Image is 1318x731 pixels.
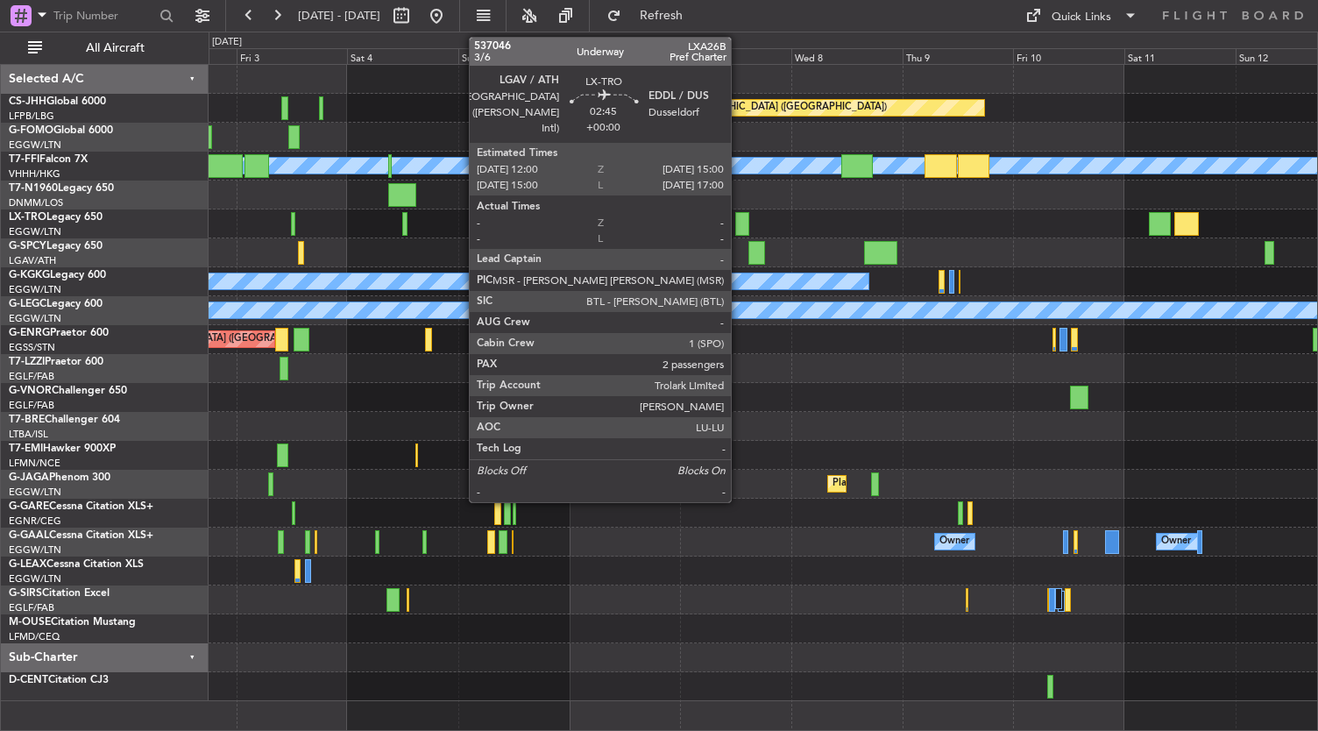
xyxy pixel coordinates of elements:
[625,10,698,22] span: Refresh
[237,48,348,64] div: Fri 3
[939,529,969,555] div: Owner
[9,270,106,280] a: G-KGKGLegacy 600
[9,125,53,136] span: G-FOMO
[9,370,54,383] a: EGLF/FAB
[9,167,60,181] a: VHHH/HKG
[9,96,46,107] span: CS-JHH
[9,399,54,412] a: EGLF/FAB
[9,341,55,354] a: EGSS/STN
[458,48,570,64] div: Sun 5
[9,386,127,396] a: G-VNORChallenger 650
[9,183,114,194] a: T7-N1960Legacy 650
[1013,48,1124,64] div: Fri 10
[19,34,190,62] button: All Aircraft
[212,35,242,50] div: [DATE]
[9,675,48,685] span: D-CENT
[53,3,154,29] input: Trip Number
[599,2,704,30] button: Refresh
[9,357,45,367] span: T7-LZZI
[9,559,46,570] span: G-LEAX
[9,559,144,570] a: G-LEAXCessna Citation XLS
[9,183,58,194] span: T7-N1960
[46,42,185,54] span: All Aircraft
[9,270,50,280] span: G-KGKG
[9,241,46,252] span: G-SPCY
[9,225,61,238] a: EGGW/LTN
[9,154,88,165] a: T7-FFIFalcon 7X
[9,543,61,557] a: EGGW/LTN
[9,630,60,643] a: LFMD/CEQ
[1052,9,1111,26] div: Quick Links
[9,299,103,309] a: G-LEGCLegacy 600
[9,299,46,309] span: G-LEGC
[9,312,61,325] a: EGGW/LTN
[9,501,153,512] a: G-GARECessna Citation XLS+
[9,138,61,152] a: EGGW/LTN
[833,471,1109,497] div: Planned Maint [GEOGRAPHIC_DATA] ([GEOGRAPHIC_DATA])
[9,254,56,267] a: LGAV/ATH
[9,212,46,223] span: LX-TRO
[9,588,110,599] a: G-SIRSCitation Excel
[1161,529,1191,555] div: Owner
[9,96,106,107] a: CS-JHHGlobal 6000
[9,601,54,614] a: EGLF/FAB
[9,486,61,499] a: EGGW/LTN
[9,415,45,425] span: T7-BRE
[9,110,54,123] a: LFPB/LBG
[791,48,903,64] div: Wed 8
[611,95,887,121] div: Planned Maint [GEOGRAPHIC_DATA] ([GEOGRAPHIC_DATA])
[9,472,110,483] a: G-JAGAPhenom 300
[298,8,380,24] span: [DATE] - [DATE]
[9,444,116,454] a: T7-EMIHawker 900XP
[9,283,61,296] a: EGGW/LTN
[903,48,1014,64] div: Thu 9
[9,588,42,599] span: G-SIRS
[9,328,109,338] a: G-ENRGPraetor 600
[570,48,681,64] div: Mon 6
[9,675,109,685] a: D-CENTCitation CJ3
[9,515,61,528] a: EGNR/CEG
[9,428,48,441] a: LTBA/ISL
[9,328,50,338] span: G-ENRG
[347,48,458,64] div: Sat 4
[1124,48,1236,64] div: Sat 11
[9,617,136,628] a: M-OUSECitation Mustang
[9,472,49,483] span: G-JAGA
[1017,2,1146,30] button: Quick Links
[9,457,60,470] a: LFMN/NCE
[9,530,49,541] span: G-GAAL
[9,212,103,223] a: LX-TROLegacy 650
[9,444,43,454] span: T7-EMI
[9,196,63,209] a: DNMM/LOS
[9,357,103,367] a: T7-LZZIPraetor 600
[9,241,103,252] a: G-SPCYLegacy 650
[9,386,52,396] span: G-VNOR
[9,415,120,425] a: T7-BREChallenger 604
[9,501,49,512] span: G-GARE
[9,617,51,628] span: M-OUSE
[680,48,791,64] div: Tue 7
[9,530,153,541] a: G-GAALCessna Citation XLS+
[9,572,61,586] a: EGGW/LTN
[9,125,113,136] a: G-FOMOGlobal 6000
[9,154,39,165] span: T7-FFI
